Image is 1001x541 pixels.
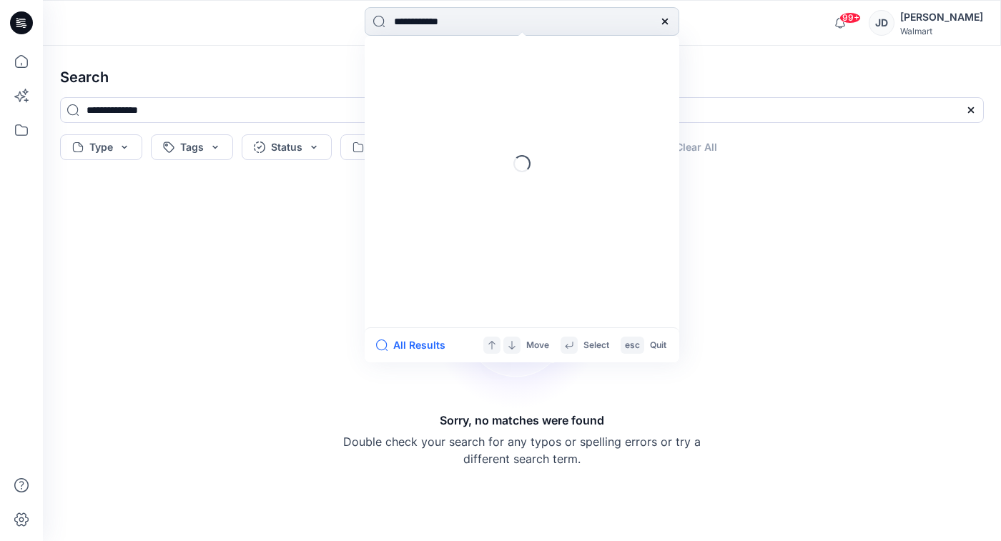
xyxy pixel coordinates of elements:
[900,26,983,36] div: Walmart
[60,134,142,160] button: Type
[49,57,995,97] h4: Search
[625,338,640,353] p: esc
[340,134,430,160] button: Folder
[900,9,983,26] div: [PERSON_NAME]
[151,134,233,160] button: Tags
[526,338,549,353] p: Move
[650,338,666,353] p: Quit
[869,10,894,36] div: JD
[343,433,701,467] p: Double check your search for any typos or spelling errors or try a different search term.
[242,134,332,160] button: Status
[440,412,604,429] h5: Sorry, no matches were found
[583,338,609,353] p: Select
[839,12,861,24] span: 99+
[376,337,455,354] button: All Results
